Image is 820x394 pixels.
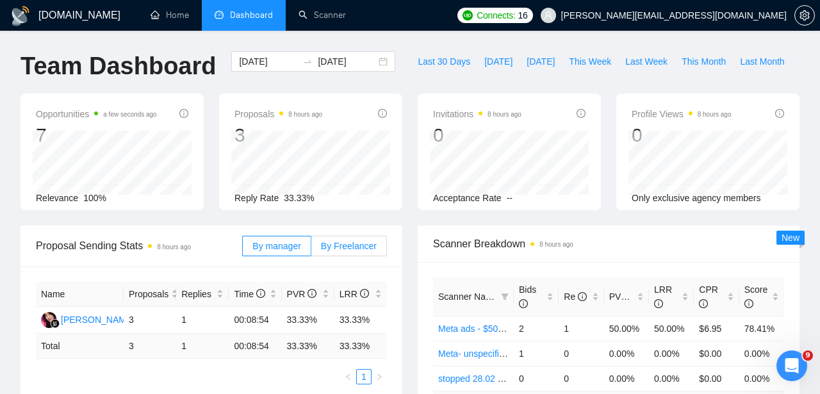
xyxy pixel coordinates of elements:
[157,243,191,250] time: 8 hours ago
[519,299,528,308] span: info-circle
[357,370,371,384] a: 1
[378,109,387,118] span: info-circle
[632,123,732,147] div: 0
[739,366,784,391] td: 0.00%
[230,10,273,21] span: Dashboard
[630,292,639,301] span: info-circle
[234,289,265,299] span: Time
[488,111,521,118] time: 8 hours ago
[519,284,536,309] span: Bids
[372,369,387,384] li: Next Page
[514,366,559,391] td: 0
[649,341,694,366] td: 0.00%
[375,373,383,381] span: right
[345,373,352,381] span: left
[239,54,297,69] input: Start date
[36,282,124,307] th: Name
[341,369,356,384] button: left
[654,284,672,309] span: LRR
[803,350,813,361] span: 9
[179,109,188,118] span: info-circle
[282,334,334,359] td: 33.33 %
[307,289,316,298] span: info-circle
[699,299,708,308] span: info-circle
[418,54,470,69] span: Last 30 Days
[544,11,553,20] span: user
[744,299,753,308] span: info-circle
[698,111,732,118] time: 8 hours ago
[507,193,512,203] span: --
[438,349,575,359] a: Meta- unspecified - Feedback+ -AI
[794,5,815,26] button: setting
[559,316,603,341] td: 1
[740,54,784,69] span: Last Month
[694,341,739,366] td: $0.00
[181,287,214,301] span: Replies
[234,123,322,147] div: 3
[477,8,515,22] span: Connects:
[514,316,559,341] td: 2
[438,324,631,334] a: Meta ads - $500+/$30+ - Feedback+/cost1k+ -AI
[559,341,603,366] td: 0
[234,106,322,122] span: Proposals
[694,366,739,391] td: $0.00
[103,111,156,118] time: a few seconds ago
[36,238,242,254] span: Proposal Sending Stats
[463,10,473,21] img: upwork-logo.png
[649,316,694,341] td: 50.00%
[334,334,387,359] td: 33.33 %
[782,233,799,243] span: New
[498,287,511,306] span: filter
[124,282,176,307] th: Proposals
[520,51,562,72] button: [DATE]
[675,51,733,72] button: This Month
[564,291,587,302] span: Re
[176,334,229,359] td: 1
[318,54,376,69] input: End date
[433,236,784,252] span: Scanner Breakdown
[176,307,229,334] td: 1
[129,287,168,301] span: Proposals
[433,123,521,147] div: 0
[604,316,649,341] td: 50.00%
[609,291,639,302] span: PVR
[578,292,587,301] span: info-circle
[61,313,135,327] div: [PERSON_NAME]
[539,241,573,248] time: 8 hours ago
[433,106,521,122] span: Invitations
[41,314,135,324] a: NK[PERSON_NAME]
[776,350,807,381] iframe: Intercom live chat
[411,51,477,72] button: Last 30 Days
[215,10,224,19] span: dashboard
[654,299,663,308] span: info-circle
[514,341,559,366] td: 1
[501,293,509,300] span: filter
[176,282,229,307] th: Replies
[341,369,356,384] li: Previous Page
[20,51,216,81] h1: Team Dashboard
[321,241,377,251] span: By Freelancer
[618,51,675,72] button: Last Week
[372,369,387,384] button: right
[302,56,313,67] span: swap-right
[477,51,520,72] button: [DATE]
[282,307,334,334] td: 33.33%
[36,193,78,203] span: Relevance
[518,8,528,22] span: 16
[604,341,649,366] td: 0.00%
[356,369,372,384] li: 1
[124,334,176,359] td: 3
[694,316,739,341] td: $6.95
[360,289,369,298] span: info-circle
[334,307,387,334] td: 33.33%
[733,51,791,72] button: Last Month
[562,51,618,72] button: This Week
[649,366,694,391] td: 0.00%
[36,106,157,122] span: Opportunities
[795,10,814,21] span: setting
[302,56,313,67] span: to
[340,289,369,299] span: LRR
[577,109,586,118] span: info-circle
[284,193,314,203] span: 33.33%
[527,54,555,69] span: [DATE]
